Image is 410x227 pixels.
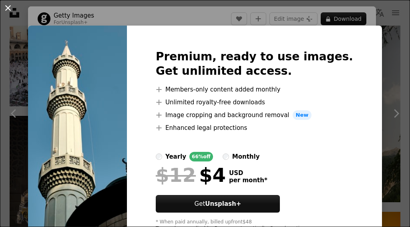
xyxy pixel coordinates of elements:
span: USD [229,169,267,177]
div: yearly [165,152,186,161]
li: Image cropping and background removal [156,110,353,120]
span: New [293,110,312,120]
strong: Unsplash+ [205,200,241,207]
li: Members-only content added monthly [156,85,353,94]
li: Enhanced legal protections [156,123,353,133]
div: monthly [232,152,260,161]
input: monthly [223,153,229,160]
span: per month * [229,177,267,184]
input: yearly66%off [156,153,162,160]
li: Unlimited royalty-free downloads [156,98,353,107]
div: 66% off [189,152,213,161]
h2: Premium, ready to use images. Get unlimited access. [156,50,353,78]
span: $12 [156,165,196,185]
div: $4 [156,165,226,185]
button: GetUnsplash+ [156,195,280,213]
